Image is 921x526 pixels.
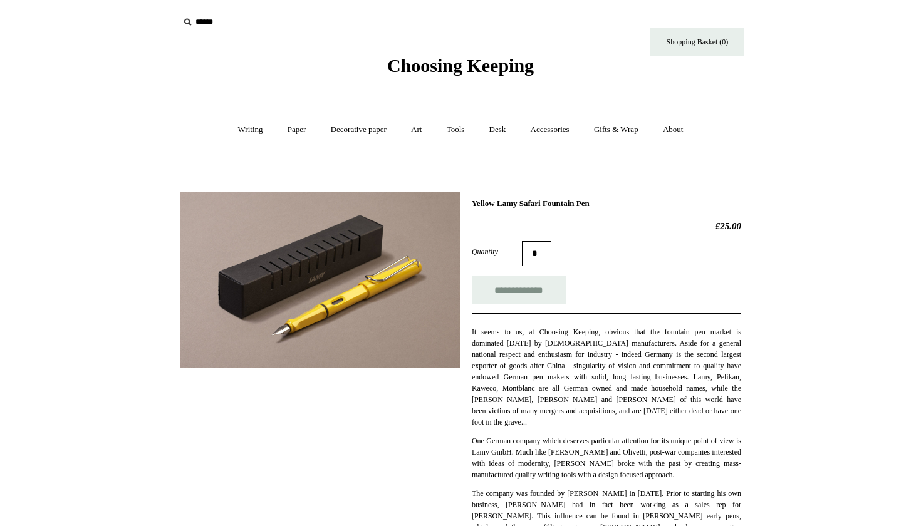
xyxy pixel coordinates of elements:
[472,199,741,209] h1: Yellow Lamy Safari Fountain Pen
[650,28,744,56] a: Shopping Basket (0)
[387,55,534,76] span: Choosing Keeping
[180,192,460,368] img: Yellow Lamy Safari Fountain Pen
[472,326,741,428] p: It seems to us, at Choosing Keeping, obvious that the fountain pen market is dominated [DATE] by ...
[472,220,741,232] h2: £25.00
[583,113,650,147] a: Gifts & Wrap
[227,113,274,147] a: Writing
[400,113,433,147] a: Art
[519,113,581,147] a: Accessories
[652,113,695,147] a: About
[435,113,476,147] a: Tools
[472,246,522,257] label: Quantity
[276,113,318,147] a: Paper
[320,113,398,147] a: Decorative paper
[478,113,518,147] a: Desk
[472,435,741,480] p: One German company which deserves particular attention for its unique point of view is Lamy GmbH....
[387,65,534,74] a: Choosing Keeping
